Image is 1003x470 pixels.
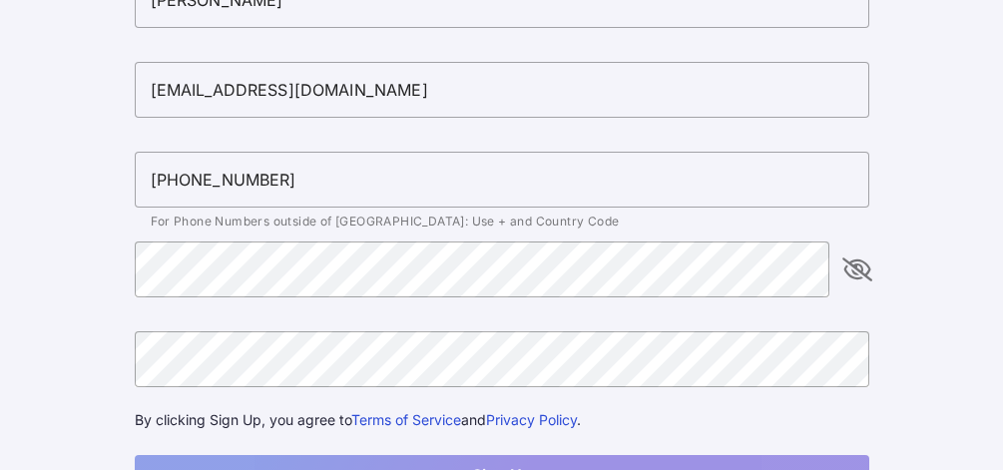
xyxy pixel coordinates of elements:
a: Privacy Policy [486,411,577,428]
input: Phone Number [135,152,869,208]
i: appended action [845,257,869,281]
a: Terms of Service [351,411,461,428]
input: Email [135,62,869,118]
div: By clicking Sign Up, you agree to and . [135,409,869,431]
span: For Phone Numbers outside of [GEOGRAPHIC_DATA]: Use + and Country Code [151,214,620,229]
